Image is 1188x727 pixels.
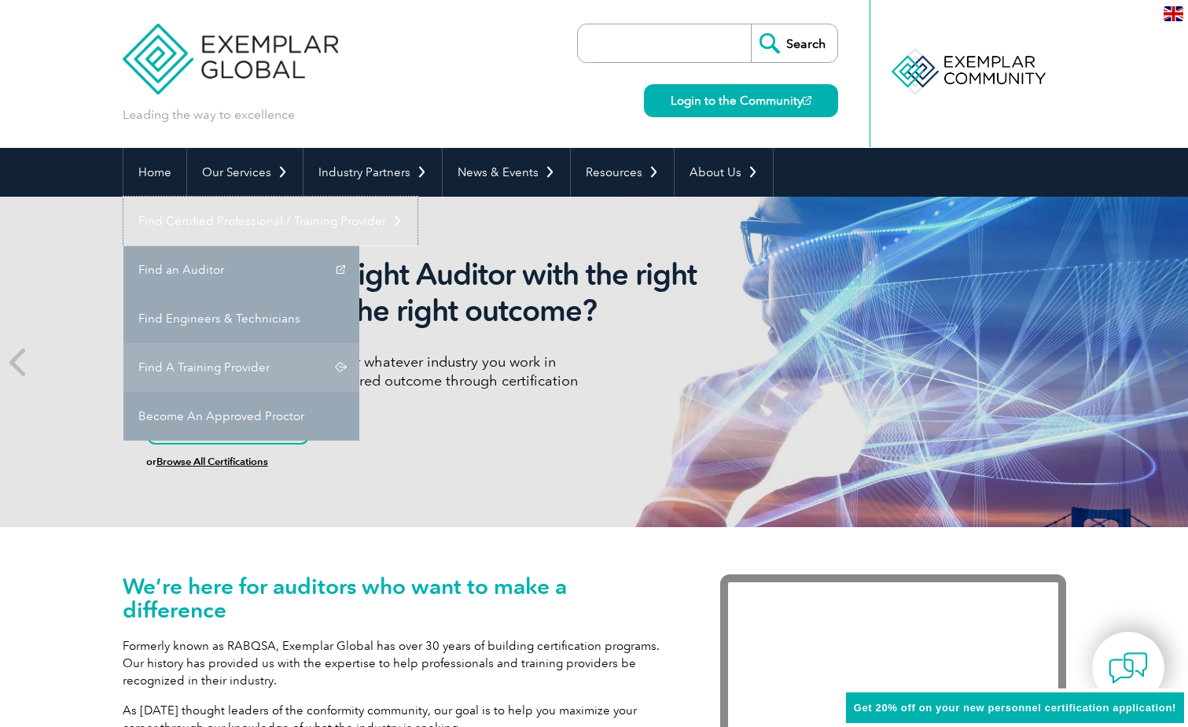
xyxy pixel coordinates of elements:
[123,106,295,124] p: Leading the way to excellence
[123,343,359,392] a: Find A Training Provider
[123,392,359,441] a: Become An Approved Proctor
[1109,648,1148,688] img: contact-chat.png
[644,84,838,117] a: Login to the Community
[123,574,673,622] h1: We’re here for auditors who want to make a difference
[1164,6,1183,21] img: en
[303,148,442,197] a: Industry Partners
[123,245,359,294] a: Find an Auditor
[156,456,268,467] a: Browse All Certifications
[571,148,674,197] a: Resources
[123,294,359,343] a: Find Engineers & Technicians
[187,148,303,197] a: Our Services
[443,148,570,197] a: News & Events
[803,96,811,105] img: open_square.png
[751,24,837,62] input: Search
[146,256,736,329] h2: Want to be the right Auditor with the right skills to deliver the right outcome?
[123,637,673,689] p: Formerly known as RABQSA, Exemplar Global has over 30 years of building certification programs. O...
[146,352,736,390] p: Whatever language you speak or whatever industry you work in We are here to support your desired ...
[146,456,736,467] h6: or
[123,197,417,245] a: Find Certified Professional / Training Provider
[123,148,186,197] a: Home
[854,702,1176,714] span: Get 20% off on your new personnel certification application!
[675,148,773,197] a: About Us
